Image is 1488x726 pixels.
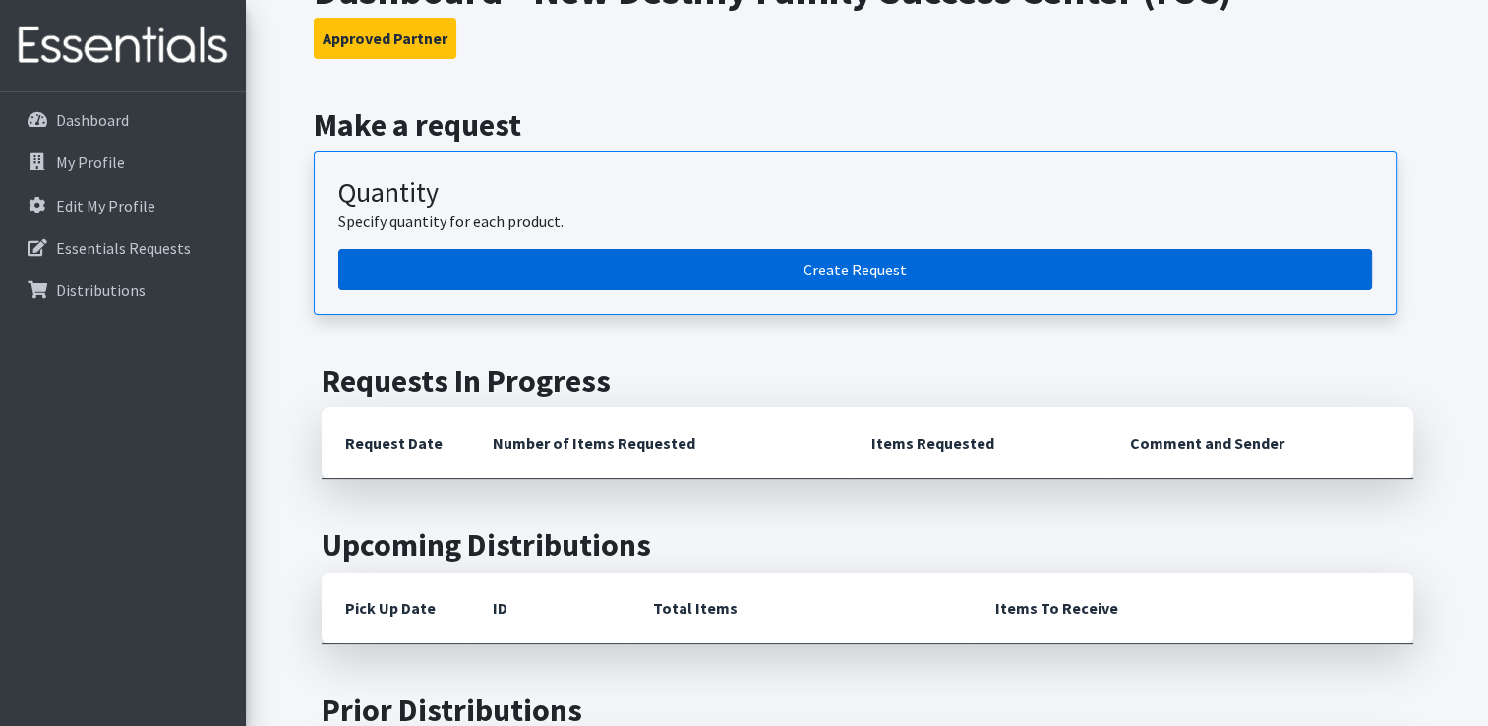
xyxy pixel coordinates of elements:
[8,100,238,140] a: Dashboard
[1106,407,1412,479] th: Comment and Sender
[8,228,238,268] a: Essentials Requests
[322,407,469,479] th: Request Date
[322,362,1413,399] h2: Requests In Progress
[314,18,456,59] button: Approved Partner
[56,196,155,215] p: Edit My Profile
[848,407,1106,479] th: Items Requested
[322,526,1413,564] h2: Upcoming Distributions
[56,152,125,172] p: My Profile
[8,271,238,310] a: Distributions
[56,110,129,130] p: Dashboard
[972,573,1413,644] th: Items To Receive
[56,280,146,300] p: Distributions
[338,249,1372,290] a: Create a request by quantity
[56,238,191,258] p: Essentials Requests
[629,573,972,644] th: Total Items
[322,573,469,644] th: Pick Up Date
[469,407,849,479] th: Number of Items Requested
[8,186,238,225] a: Edit My Profile
[8,143,238,182] a: My Profile
[469,573,629,644] th: ID
[8,13,238,79] img: HumanEssentials
[314,106,1420,144] h2: Make a request
[338,210,1372,233] p: Specify quantity for each product.
[338,176,1372,210] h3: Quantity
